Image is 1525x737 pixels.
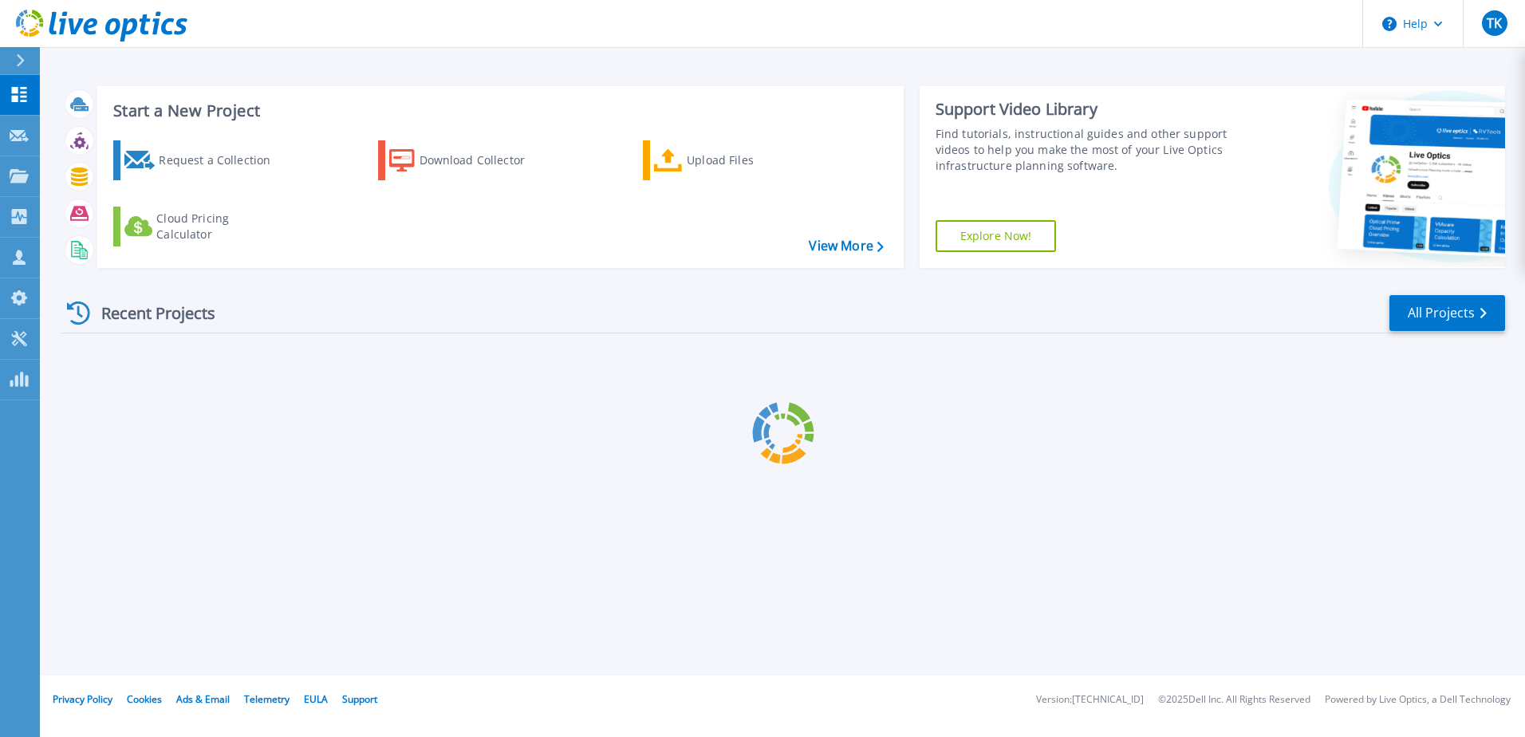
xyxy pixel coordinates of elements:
li: © 2025 Dell Inc. All Rights Reserved [1158,695,1310,705]
a: Telemetry [244,692,290,706]
div: Recent Projects [61,294,237,333]
a: Ads & Email [176,692,230,706]
a: All Projects [1389,295,1505,331]
h3: Start a New Project [113,102,883,120]
a: Upload Files [643,140,821,180]
div: Cloud Pricing Calculator [156,211,284,242]
div: Download Collector [420,144,547,176]
div: Upload Files [687,144,814,176]
div: Support Video Library [936,99,1234,120]
div: Find tutorials, instructional guides and other support videos to help you make the most of your L... [936,126,1234,174]
a: View More [809,238,883,254]
div: Request a Collection [159,144,286,176]
span: TK [1487,17,1502,30]
a: Cloud Pricing Calculator [113,207,291,246]
li: Version: [TECHNICAL_ID] [1036,695,1144,705]
a: Request a Collection [113,140,291,180]
a: Download Collector [378,140,556,180]
a: Support [342,692,377,706]
a: Explore Now! [936,220,1057,252]
a: Privacy Policy [53,692,112,706]
a: EULA [304,692,328,706]
li: Powered by Live Optics, a Dell Technology [1325,695,1511,705]
a: Cookies [127,692,162,706]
